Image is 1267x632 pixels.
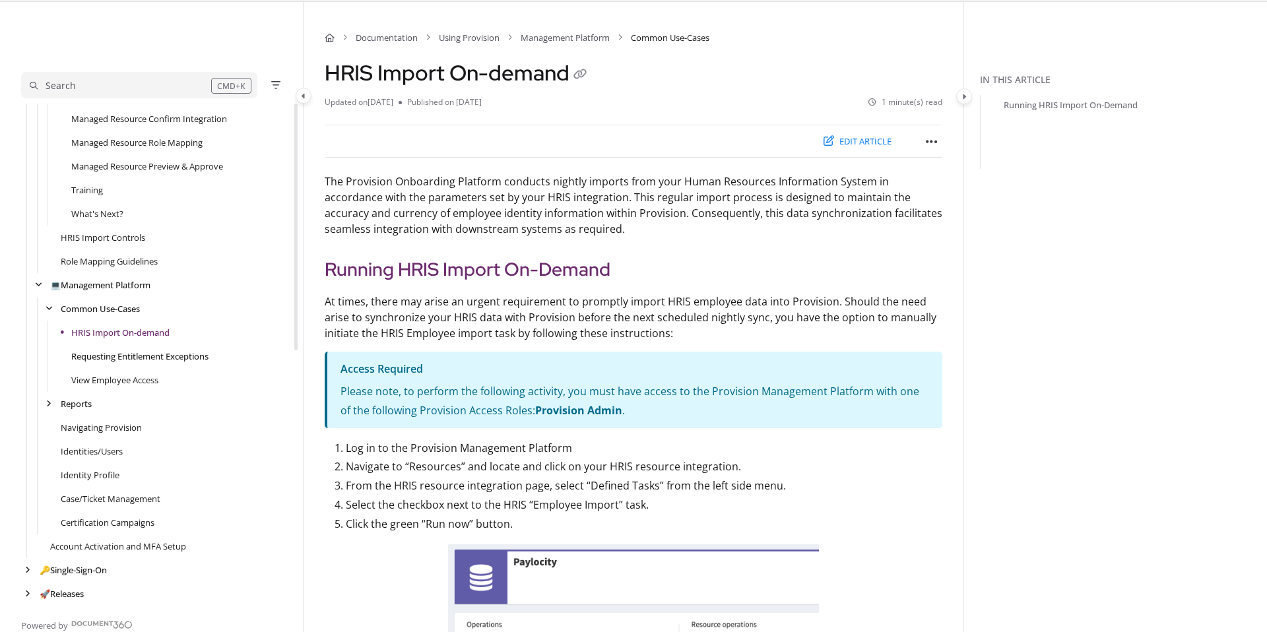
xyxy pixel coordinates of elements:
[21,72,257,98] button: Search
[346,457,942,476] p: Navigate to “Resources” and locate and click on your HRIS resource integration.
[71,207,123,220] a: What's Next?
[71,350,209,363] a: Requesting Entitlement Exceptions
[325,31,335,44] a: Home
[61,492,160,505] a: Case/Ticket Management
[439,31,500,44] a: Using Provision
[21,616,133,632] a: Powered by Document360 - opens in a new tab
[921,131,942,152] button: Article more options
[1004,98,1138,111] a: Running HRIS Import On-Demand
[21,564,34,577] div: arrow
[61,516,154,529] a: Certification Campaigns
[61,302,140,315] a: Common Use-Cases
[521,31,610,44] a: Management Platform
[325,294,942,341] p: At times, there may arise an urgent requirement to promptly import HRIS employee data into Provis...
[325,174,942,237] p: The Provision Onboarding Platform conducts nightly imports from your Human Resources Information ...
[325,255,942,283] h2: Running HRIS Import On-Demand
[71,136,203,149] a: Managed Resource Role Mapping
[346,495,942,515] p: Select the checkbox next to the HRIS “Employee Import” task.
[341,360,929,379] p: Access Required
[61,445,123,458] a: Identities/Users
[211,78,251,94] div: CMD+K
[71,112,227,125] a: Managed Resource Confirm Integration
[40,563,107,577] a: Single-Sign-On
[399,96,482,109] li: Published on [DATE]
[61,397,92,410] a: Reports
[40,588,50,600] span: 🚀
[50,540,186,553] a: Account Activation and MFA Setup
[21,588,34,600] div: arrow
[71,183,103,197] a: Training
[815,131,900,152] button: Edit article
[341,382,929,420] p: Please note, to perform the following activity, you must have access to the Provision Management ...
[346,476,942,495] p: From the HRIS resource integration page, select “Defined Tasks” from the left side menu.
[535,403,622,418] strong: Provision Admin
[21,619,68,632] span: Powered by
[346,439,942,458] p: Log in to the Provision Management Platform
[42,303,55,315] div: arrow
[32,279,45,292] div: arrow
[61,421,142,434] a: Navigating Provision
[346,515,942,534] p: Click the green “Run now” button.
[296,88,311,104] button: Category toggle
[956,88,972,104] button: Category toggle
[325,96,399,109] li: Updated on [DATE]
[980,73,1262,87] div: In this article
[40,564,50,576] span: 🔑
[268,77,284,93] button: Filter
[631,31,709,44] span: Common Use-Cases
[71,326,170,339] a: HRIS Import On-demand
[50,279,61,291] span: 💻
[569,65,591,86] button: Copy link of HRIS Import On-demand
[61,255,158,268] a: Role Mapping Guidelines
[356,31,418,44] a: Documentation
[71,621,133,629] img: Document360
[325,60,591,86] h1: HRIS Import On-demand
[868,96,942,109] li: 1 minute(s) read
[40,587,84,600] a: Releases
[71,373,158,387] a: View Employee Access
[46,79,76,93] div: Search
[71,160,223,173] a: Managed Resource Preview & Approve
[61,468,119,482] a: Identity Profile
[42,398,55,410] div: arrow
[50,278,150,292] a: Management Platform
[61,231,145,244] a: HRIS Import Controls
